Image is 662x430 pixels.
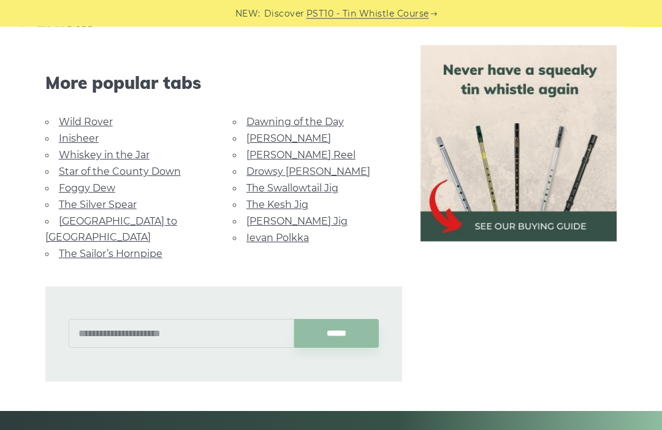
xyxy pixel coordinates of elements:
a: [PERSON_NAME] Jig [246,216,348,228]
a: The Sailor’s Hornpipe [59,248,162,260]
span: NEW: [235,7,261,21]
a: [GEOGRAPHIC_DATA] to [GEOGRAPHIC_DATA] [45,216,177,244]
a: PST10 - Tin Whistle Course [306,7,429,21]
a: Ievan Polkka [246,232,309,244]
span: Discover [264,7,305,21]
a: The Silver Spear [59,199,137,211]
a: The Kesh Jig [246,199,308,211]
a: [PERSON_NAME] [246,133,331,145]
a: Drowsy [PERSON_NAME] [246,166,370,178]
img: tin whistle buying guide [420,45,617,242]
a: Inisheer [59,133,99,145]
a: Foggy Dew [59,183,115,194]
span: More popular tabs [45,73,403,94]
a: Dawning of the Day [246,117,344,128]
a: The Swallowtail Jig [246,183,338,194]
a: [PERSON_NAME] Reel [246,150,356,161]
a: Star of the County Down [59,166,181,178]
a: Whiskey in the Jar [59,150,150,161]
a: Wild Rover [59,117,113,128]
